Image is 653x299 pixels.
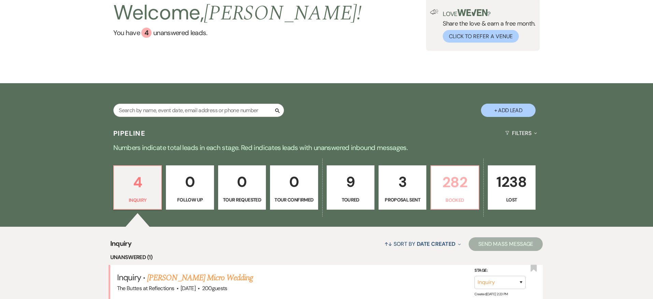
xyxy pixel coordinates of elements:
input: Search by name, event date, email address or phone number [113,104,284,117]
p: Booked [435,196,474,204]
a: 0Tour Confirmed [270,165,318,210]
li: Unanswered (1) [110,253,543,262]
p: 0 [170,170,209,193]
p: Inquiry [118,196,157,204]
p: 0 [223,170,261,193]
a: 0Tour Requested [218,165,266,210]
label: Stage: [474,267,526,274]
a: 0Follow Up [166,165,214,210]
div: Share the love & earn a free month. [439,9,536,43]
p: Tour Confirmed [274,196,313,204]
a: 3Proposal Sent [379,165,426,210]
img: weven-logo-green.svg [457,9,488,16]
h3: Pipeline [113,129,145,138]
p: Numbers indicate total leads in each stage. Red indicates leads with unanswered inbound messages. [81,142,572,153]
p: 9 [331,170,370,193]
button: Sort By Date Created [382,235,464,253]
span: [DATE] [181,285,196,292]
span: 200 guests [202,285,227,292]
button: Click to Refer a Venue [443,30,519,43]
a: 4Inquiry [113,165,162,210]
p: 4 [118,171,157,194]
span: Inquiry [117,272,141,283]
p: Love ? [443,9,536,17]
a: 9Toured [327,165,374,210]
button: Send Mass Message [469,237,543,251]
p: 0 [274,170,313,193]
p: Tour Requested [223,196,261,204]
span: Inquiry [110,238,132,253]
span: Date Created [417,240,455,248]
span: The Buttes at Reflections [117,285,174,292]
a: 1238Lost [488,165,536,210]
p: Proposal Sent [383,196,422,204]
p: Follow Up [170,196,209,204]
a: [PERSON_NAME] Micro Wedding [147,272,253,284]
p: Toured [331,196,370,204]
button: + Add Lead [481,104,536,117]
a: 282Booked [430,165,479,210]
p: 282 [435,171,474,194]
p: 3 [383,170,422,193]
p: Lost [492,196,531,204]
p: 1238 [492,170,531,193]
img: loud-speaker-illustration.svg [430,9,439,15]
span: ↑↓ [384,240,393,248]
a: You have 4 unanswered leads. [113,28,361,38]
button: Filters [502,124,540,142]
span: Created: [DATE] 2:23 PM [474,292,508,296]
div: 4 [141,28,152,38]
